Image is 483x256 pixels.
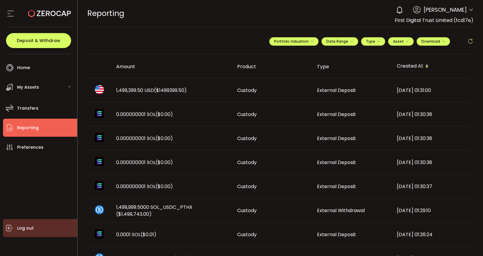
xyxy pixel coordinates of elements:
span: ($0.00) [155,111,173,118]
span: ($0.01) [140,231,156,238]
button: Type [361,37,385,46]
span: Log out [17,224,34,233]
button: Download [417,37,450,46]
span: External Deposit [317,111,356,118]
span: Preferences [17,143,44,152]
span: External Deposit [317,87,356,94]
span: Date Range [326,39,353,44]
button: Portfolio Valuation [269,37,318,46]
span: 0.000000001 SOL [116,111,173,118]
span: Custody [237,135,257,142]
span: Custody [237,183,257,190]
span: ($0.00) [155,183,173,190]
span: ($1,499,743.00) [116,211,152,218]
span: Deposit & Withdraw [17,38,60,43]
div: Product [232,63,312,70]
span: ($0.00) [155,159,173,166]
div: [DATE] 01:30:37 [392,183,472,190]
span: 0.000000001 SOL [116,159,173,166]
span: 0.000000001 SOL [116,135,173,142]
span: Custody [237,207,257,214]
span: 1,499,399.50 USD [116,87,187,94]
span: Type [366,39,380,44]
div: [DATE] 01:26:24 [392,231,472,238]
div: [DATE] 01:30:38 [392,159,472,166]
div: Type [312,63,392,70]
span: Download [421,39,445,44]
div: [DATE] 01:31:00 [392,87,472,94]
img: sol_portfolio.png [95,109,104,118]
img: sol_portfolio.png [95,229,104,238]
span: ($1499399.50) [154,87,187,94]
img: sol_usdc_pthx_portfolio.png [95,205,104,214]
span: External Deposit [317,159,356,166]
button: Asset [388,37,414,46]
span: 0.0001 SOL [116,231,156,238]
span: Custody [237,87,257,94]
button: Deposit & Withdraw [6,33,71,48]
span: Custody [237,231,257,238]
div: [DATE] 01:29:10 [392,207,472,214]
span: Reporting [87,8,124,19]
span: Transfers [17,104,38,113]
span: 1,499,999.5000 SOL_USDC_PTHX [116,204,228,218]
span: Asset [393,39,404,44]
span: External Deposit [317,183,356,190]
div: Amount [111,63,232,70]
span: Custody [237,159,257,166]
span: [PERSON_NAME] [424,6,467,14]
span: External Deposit [317,135,356,142]
img: sol_portfolio.png [95,133,104,142]
span: My Assets [17,83,39,92]
iframe: Chat Widget [453,227,483,256]
span: First Digital Trust Limited (fcd17e) [395,17,473,24]
span: Reporting [17,123,39,132]
span: Portfolio Valuation [274,39,314,44]
div: [DATE] 01:30:38 [392,135,472,142]
div: Created At [392,61,472,72]
span: 0.000000001 SOL [116,183,173,190]
button: Date Range [321,37,358,46]
span: ($0.00) [155,135,173,142]
span: Home [17,63,30,72]
span: External Withdrawal [317,207,365,214]
img: usd_portfolio.svg [95,85,104,94]
img: sol_portfolio.png [95,157,104,166]
div: [DATE] 01:30:38 [392,111,472,118]
img: sol_portfolio.png [95,181,104,190]
span: External Deposit [317,231,356,238]
span: Custody [237,111,257,118]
